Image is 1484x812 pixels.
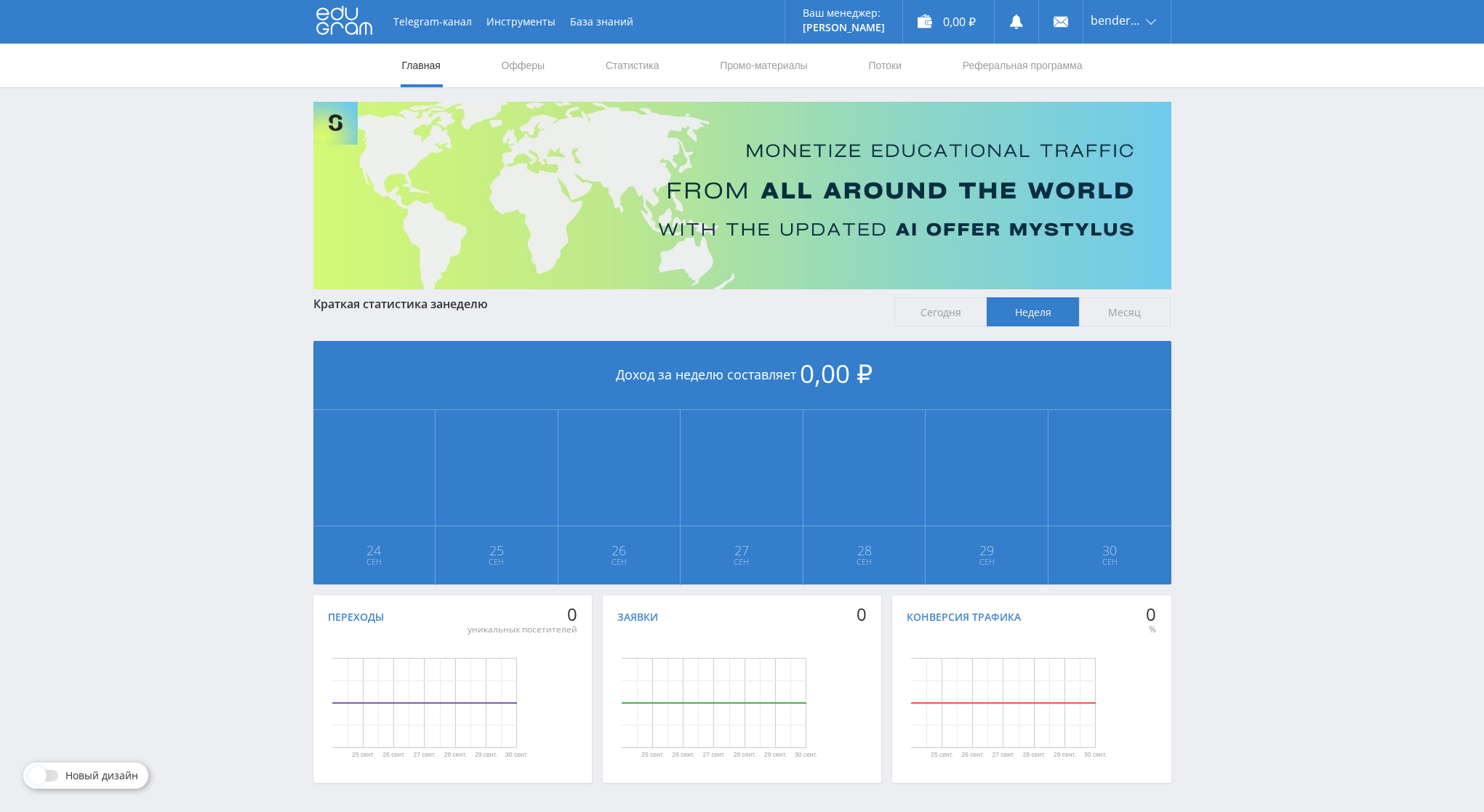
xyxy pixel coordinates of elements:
span: 24 [314,544,435,556]
text: 25 сент. [352,752,374,759]
text: 25 сент. [641,752,664,759]
text: 30 сент. [795,752,817,759]
div: Доход за неделю составляет [313,341,1171,410]
span: Сен [436,556,557,568]
a: Офферы [500,44,547,87]
text: 29 сент. [1054,752,1076,759]
div: 0 [857,604,867,624]
div: 0 [1146,604,1156,624]
div: Заявки [617,611,658,623]
span: 30 [1049,544,1171,556]
svg: Диаграмма. [863,630,1143,776]
text: 26 сент. [961,752,984,759]
span: 27 [681,544,802,556]
a: Реферальная программа [961,44,1084,87]
text: 25 сент. [931,752,953,759]
svg: Диаграмма. [574,630,854,776]
svg: Диаграмма. [284,630,564,776]
div: 0 [468,604,577,624]
div: Конверсия трафика [907,611,1021,623]
span: 28 [804,544,925,556]
img: Banner [313,102,1171,289]
text: 30 сент. [1084,752,1107,759]
div: Переходы [328,611,384,623]
text: 28 сент. [734,752,756,759]
span: Новый дизайн [65,770,138,781]
div: % [1146,624,1156,635]
a: Промо-материалы [718,44,809,87]
text: 30 сент. [505,752,528,759]
text: 27 сент. [413,752,436,759]
span: Месяц [1079,297,1171,326]
span: Сен [804,556,925,568]
text: 26 сент. [672,752,694,759]
span: 29 [926,544,1047,556]
span: Сен [681,556,802,568]
text: 26 сент. [382,752,405,759]
p: Ваш менеджер: [803,7,885,19]
span: Неделя [987,297,1079,326]
div: уникальных посетителей [468,624,577,635]
text: 28 сент. [1023,752,1046,759]
text: 28 сент. [444,752,466,759]
a: Статистика [604,44,661,87]
text: 29 сент. [764,752,787,759]
span: неделю [443,296,488,312]
span: Сен [1049,556,1171,568]
span: Сен [926,556,1047,568]
p: [PERSON_NAME] [803,22,885,33]
text: 29 сент. [474,752,497,759]
span: Сен [314,556,435,568]
span: 0,00 ₽ [800,356,873,390]
span: benderclocker59 [1091,15,1142,26]
text: 27 сент. [992,752,1015,759]
div: Краткая статистика за [313,297,881,310]
a: Главная [401,44,442,87]
span: 26 [559,544,680,556]
text: 27 сент. [702,752,725,759]
span: Сегодня [894,297,987,326]
span: Сен [559,556,680,568]
span: 25 [436,544,557,556]
a: Потоки [867,44,903,87]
